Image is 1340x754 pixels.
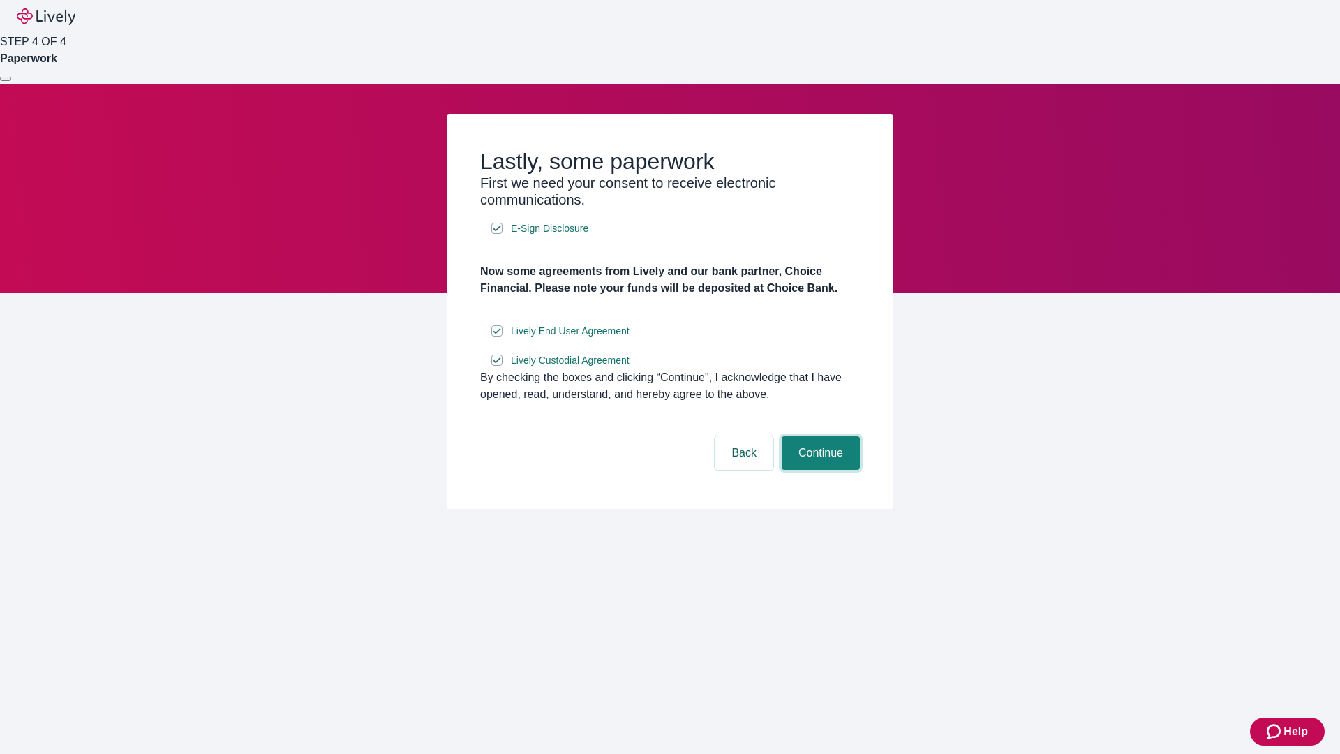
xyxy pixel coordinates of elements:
h2: Lastly, some paperwork [480,148,860,175]
svg: Zendesk support icon [1267,723,1283,740]
span: Lively Custodial Agreement [511,353,630,368]
span: E-Sign Disclosure [511,221,588,236]
span: Help [1283,723,1308,740]
h3: First we need your consent to receive electronic communications. [480,175,860,208]
a: e-sign disclosure document [508,352,632,369]
h4: Now some agreements from Lively and our bank partner, Choice Financial. Please note your funds wi... [480,263,860,297]
div: By checking the boxes and clicking “Continue", I acknowledge that I have opened, read, understand... [480,369,860,403]
span: Lively End User Agreement [511,324,630,339]
a: e-sign disclosure document [508,323,632,340]
a: e-sign disclosure document [508,220,591,237]
button: Zendesk support iconHelp [1250,718,1325,746]
img: Lively [17,8,75,25]
button: Continue [782,436,860,470]
button: Back [715,436,773,470]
